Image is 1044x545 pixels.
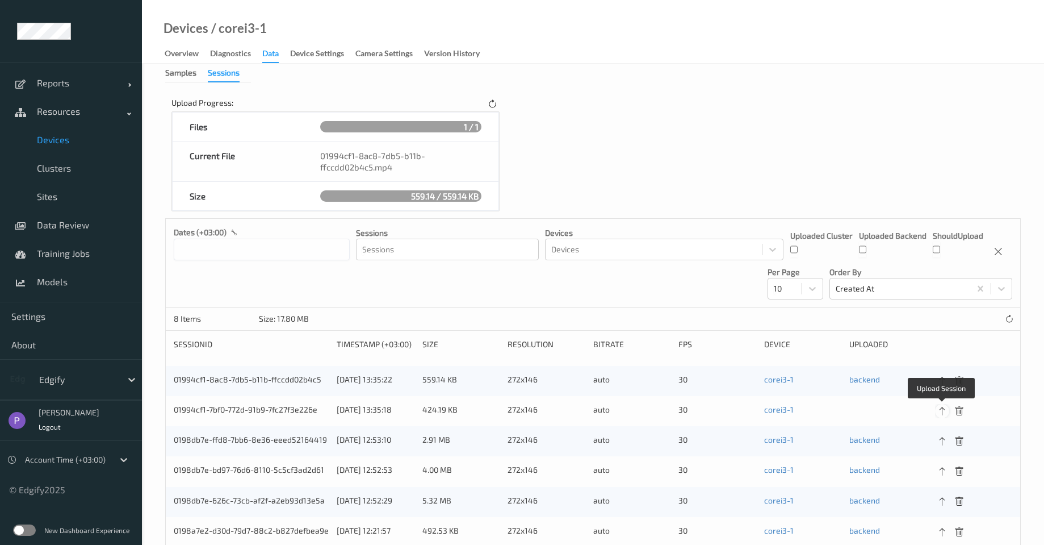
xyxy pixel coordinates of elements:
div: auto [593,404,671,418]
div: Version History [424,48,480,62]
p: Devices [545,227,783,239]
p: Sessions [356,227,539,239]
a: Data [262,46,290,63]
a: backend [849,496,880,505]
a: corei3-1 [764,405,794,414]
div: [DATE] 13:35:18 [337,404,414,415]
p: shouldUpload [933,230,983,242]
a: backend [849,375,880,384]
a: Camera Settings [355,46,424,62]
div: Timestamp (+03:00) [337,339,414,350]
div: 01994cf1-7bf0-772d-91b9-7fc27f3e226e [174,404,329,418]
a: Devices [163,23,208,34]
div: 0198db7e-bd97-76d6-8110-5c5cf3ad2d61 [174,464,329,479]
div: [DATE] 12:52:53 [337,464,414,476]
div: 4.00 MB [422,464,500,479]
div: Samples [165,67,196,81]
div: 272x146 [508,525,585,539]
div: Files [173,113,303,141]
div: auto [593,525,671,539]
div: Overview [165,48,199,62]
div: Camera Settings [355,48,413,62]
div: 559.14 KB [422,374,500,388]
div: Size: 17.80 MB [259,313,309,324]
a: corei3-1 [764,435,794,444]
div: 0198db7e-626c-73cb-af2f-a2eb93d13e5a [174,495,329,509]
div: 01994cf1-8ac8-7db5-b11b-ffccdd02b4c5.mp4 [303,142,498,181]
div: 492.53 KB [422,525,500,539]
div: auto [593,434,671,448]
div: auto [593,464,671,479]
div: Diagnostics [210,48,251,62]
a: corei3-1 [764,496,794,505]
div: Data [262,48,279,63]
div: 0198a7e2-d30d-79d7-88c2-b827defbea9e [174,525,329,539]
span: 1 / 1 [461,119,481,135]
div: bitrate [593,339,671,350]
a: Version History [424,46,491,62]
div: 272x146 [508,404,585,418]
a: corei3-1 [764,526,794,535]
a: Diagnostics [210,46,262,62]
a: backend [849,526,880,535]
div: 0198db7e-ffd8-7bb6-8e36-eeed52164419 [174,434,329,448]
div: Sessions [208,67,240,82]
div: size [422,339,500,350]
div: 01994cf1-8ac8-7db5-b11b-ffccdd02b4c5 [174,374,329,388]
div: Current File [173,142,303,181]
div: Upload Progress: [171,97,233,111]
div: sessionId [174,339,329,350]
div: 30 [678,404,756,418]
a: corei3-1 [764,375,794,384]
span: 559.14 / 559.14 KB [408,188,481,204]
div: 272x146 [508,374,585,388]
div: 30 [678,464,756,479]
p: Uploaded Backend [859,230,926,242]
div: [DATE] 12:52:29 [337,495,414,506]
div: 30 [678,434,756,448]
div: Device Settings [290,48,344,62]
a: corei3-1 [764,465,794,475]
div: [DATE] 13:35:22 [337,374,414,385]
div: 272x146 [508,464,585,479]
div: Size [173,182,303,210]
div: [DATE] 12:53:10 [337,434,414,446]
div: auto [593,374,671,388]
a: Device Settings [290,46,355,62]
div: 30 [678,374,756,388]
p: Per Page [768,267,823,278]
div: [DATE] 12:21:57 [337,525,414,536]
p: Uploaded Cluster [790,230,853,242]
div: 30 [678,495,756,509]
div: 424.19 KB [422,404,500,418]
a: Overview [165,46,210,62]
div: 272x146 [508,495,585,509]
div: device [764,339,842,350]
div: 2.91 MB [422,434,500,448]
a: Samples [165,68,208,77]
a: backend [849,465,880,475]
div: 272x146 [508,434,585,448]
p: 8 Items [174,313,259,324]
div: 5.32 MB [422,495,500,509]
div: uploaded [849,339,927,350]
div: / corei3-1 [208,23,267,34]
p: dates (+03:00) [174,227,227,238]
a: Sessions [208,68,251,77]
div: 30 [678,525,756,539]
div: auto [593,495,671,509]
div: fps [678,339,756,350]
a: backend [849,435,880,444]
p: Order By [829,267,1012,278]
div: resolution [508,339,585,350]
